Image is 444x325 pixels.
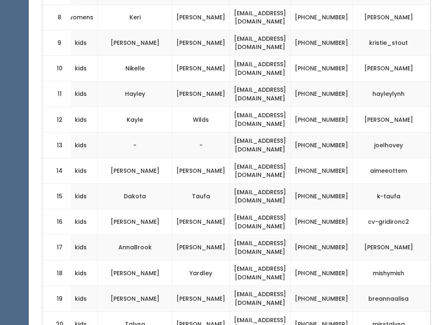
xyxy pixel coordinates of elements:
td: [PERSON_NAME] [98,30,172,56]
td: [PHONE_NUMBER] [291,81,353,107]
td: [PERSON_NAME] [98,209,172,234]
td: - [172,132,230,158]
td: [PHONE_NUMBER] [291,132,353,158]
td: kids [64,81,98,107]
td: joelhovey [353,132,430,158]
td: 12 [42,107,71,132]
td: [PHONE_NUMBER] [291,56,353,81]
td: 11 [42,81,71,107]
td: [PERSON_NAME] [98,158,172,183]
td: [PERSON_NAME] [172,286,230,311]
td: Yardley [172,260,230,286]
td: 9 [42,30,71,56]
td: Wilds [172,107,230,132]
td: [PHONE_NUMBER] [291,183,353,209]
td: hayleylynh [353,81,430,107]
td: [PERSON_NAME] [172,5,230,30]
td: [PERSON_NAME] [353,5,430,30]
td: womens [64,5,98,30]
td: kids [64,30,98,56]
td: 13 [42,132,71,158]
td: [EMAIL_ADDRESS][DOMAIN_NAME] [230,235,291,260]
td: [EMAIL_ADDRESS][DOMAIN_NAME] [230,260,291,286]
td: [PERSON_NAME] [353,56,430,81]
td: kids [64,235,98,260]
td: [EMAIL_ADDRESS][DOMAIN_NAME] [230,81,291,107]
td: [PERSON_NAME] [353,107,430,132]
td: [PHONE_NUMBER] [291,30,353,56]
td: [PERSON_NAME] [353,235,430,260]
td: [PERSON_NAME] [172,235,230,260]
td: mishymish [353,260,430,286]
td: [PERSON_NAME] [98,260,172,286]
td: kids [64,183,98,209]
td: kids [64,158,98,183]
td: [PERSON_NAME] [172,158,230,183]
td: [PHONE_NUMBER] [291,107,353,132]
td: [EMAIL_ADDRESS][DOMAIN_NAME] [230,56,291,81]
td: Kayle [98,107,172,132]
td: kristie_stout [353,30,430,56]
td: [PERSON_NAME] [172,81,230,107]
td: [PERSON_NAME] [172,209,230,234]
td: [PERSON_NAME] [172,56,230,81]
td: Taufa [172,183,230,209]
td: [EMAIL_ADDRESS][DOMAIN_NAME] [230,183,291,209]
td: kids [64,260,98,286]
td: [PERSON_NAME] [172,30,230,56]
td: [EMAIL_ADDRESS][DOMAIN_NAME] [230,107,291,132]
td: [PERSON_NAME] [98,286,172,311]
td: kids [64,132,98,158]
td: 17 [42,235,71,260]
td: Keri [98,5,172,30]
td: k-taufa [353,183,430,209]
td: kids [64,286,98,311]
td: [PHONE_NUMBER] [291,158,353,183]
td: [PHONE_NUMBER] [291,235,353,260]
td: [PHONE_NUMBER] [291,286,353,311]
td: 16 [42,209,71,234]
td: [EMAIL_ADDRESS][DOMAIN_NAME] [230,30,291,56]
td: [EMAIL_ADDRESS][DOMAIN_NAME] [230,209,291,234]
td: aimeeottem [353,158,430,183]
td: [EMAIL_ADDRESS][DOMAIN_NAME] [230,5,291,30]
td: 19 [42,286,71,311]
td: AnnaBrook [98,235,172,260]
td: [EMAIL_ADDRESS][DOMAIN_NAME] [230,132,291,158]
td: Nikelle [98,56,172,81]
td: - [98,132,172,158]
td: [EMAIL_ADDRESS][DOMAIN_NAME] [230,286,291,311]
td: [EMAIL_ADDRESS][DOMAIN_NAME] [230,158,291,183]
td: kids [64,209,98,234]
td: Hayley [98,81,172,107]
td: 8 [42,5,71,30]
td: breannaalisa [353,286,430,311]
td: 10 [42,56,71,81]
td: [PHONE_NUMBER] [291,209,353,234]
td: [PHONE_NUMBER] [291,5,353,30]
td: 18 [42,260,71,286]
td: kids [64,56,98,81]
td: 15 [42,183,71,209]
td: cv-gridironc2 [353,209,430,234]
td: [PHONE_NUMBER] [291,260,353,286]
td: kids [64,107,98,132]
td: 14 [42,158,71,183]
td: Dakota [98,183,172,209]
